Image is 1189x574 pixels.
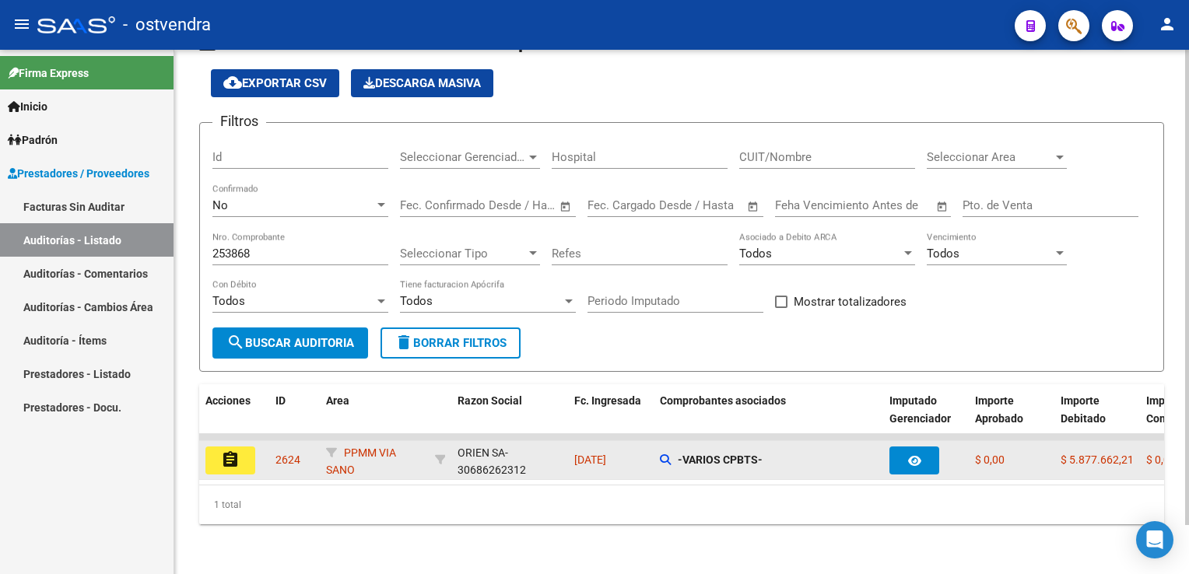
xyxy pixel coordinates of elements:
[363,76,481,90] span: Descarga Masiva
[400,247,526,261] span: Seleccionar Tipo
[745,198,763,215] button: Open calendar
[326,446,396,477] span: PPMM VIA SANO
[587,198,651,212] input: Fecha inicio
[574,394,641,407] span: Fc. Ingresada
[221,450,240,469] mat-icon: assignment
[211,69,339,97] button: Exportar CSV
[223,73,242,92] mat-icon: cloud_download
[934,198,952,215] button: Open calendar
[969,384,1054,453] datatable-header-cell: Importe Aprobado
[320,384,429,453] datatable-header-cell: Area
[351,69,493,97] button: Descarga Masiva
[226,336,354,350] span: Buscar Auditoria
[8,65,89,82] span: Firma Express
[889,394,951,425] span: Imputado Gerenciador
[1158,15,1177,33] mat-icon: person
[477,198,552,212] input: Fecha fin
[1136,521,1173,558] div: Open Intercom Messenger
[1061,453,1134,466] span: $ 5.877.662,21
[199,384,269,453] datatable-header-cell: Acciones
[400,294,433,308] span: Todos
[927,247,959,261] span: Todos
[123,8,211,42] span: - ostvendra
[1054,384,1140,453] datatable-header-cell: Importe Debitado
[574,453,606,466] span: [DATE]
[275,453,300,466] span: 2624
[326,394,349,407] span: Area
[557,198,575,215] button: Open calendar
[458,444,505,462] div: ORIEN SA
[8,165,149,182] span: Prestadores / Proveedores
[883,384,969,453] datatable-header-cell: Imputado Gerenciador
[451,384,568,453] datatable-header-cell: Razon Social
[269,384,320,453] datatable-header-cell: ID
[568,384,654,453] datatable-header-cell: Fc. Ingresada
[1061,394,1106,425] span: Importe Debitado
[400,150,526,164] span: Seleccionar Gerenciador
[8,98,47,115] span: Inicio
[1146,453,1176,466] span: $ 0,00
[654,384,883,453] datatable-header-cell: Comprobantes asociados
[678,453,763,466] strong: -VARIOS CPBTS-
[351,69,493,97] app-download-masive: Descarga masiva de comprobantes (adjuntos)
[395,333,413,352] mat-icon: delete
[975,394,1023,425] span: Importe Aprobado
[395,336,507,350] span: Borrar Filtros
[223,76,327,90] span: Exportar CSV
[927,150,1053,164] span: Seleccionar Area
[275,394,286,407] span: ID
[458,444,562,477] div: - 30686262312
[739,247,772,261] span: Todos
[212,198,228,212] span: No
[212,294,245,308] span: Todos
[400,198,463,212] input: Fecha inicio
[205,394,251,407] span: Acciones
[794,292,907,311] span: Mostrar totalizadores
[975,453,1005,466] span: $ 0,00
[665,198,740,212] input: Fecha fin
[458,394,522,407] span: Razon Social
[12,15,31,33] mat-icon: menu
[660,394,786,407] span: Comprobantes asociados
[212,327,368,359] button: Buscar Auditoria
[212,110,266,132] h3: Filtros
[199,485,1164,524] div: 1 total
[226,333,245,352] mat-icon: search
[381,327,521,359] button: Borrar Filtros
[8,131,58,149] span: Padrón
